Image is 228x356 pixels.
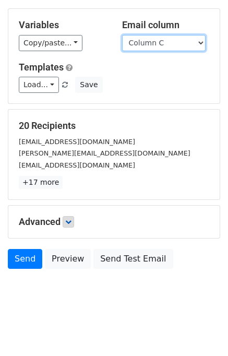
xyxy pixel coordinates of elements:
[75,77,102,93] button: Save
[19,35,82,51] a: Copy/paste...
[19,120,209,132] h5: 20 Recipients
[19,138,135,146] small: [EMAIL_ADDRESS][DOMAIN_NAME]
[93,249,173,269] a: Send Test Email
[45,249,91,269] a: Preview
[122,19,210,31] h5: Email column
[19,176,63,189] a: +17 more
[19,149,190,157] small: [PERSON_NAME][EMAIL_ADDRESS][DOMAIN_NAME]
[19,77,59,93] a: Load...
[19,161,135,169] small: [EMAIL_ADDRESS][DOMAIN_NAME]
[176,306,228,356] iframe: Chat Widget
[19,216,209,228] h5: Advanced
[19,19,106,31] h5: Variables
[19,62,64,73] a: Templates
[8,249,42,269] a: Send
